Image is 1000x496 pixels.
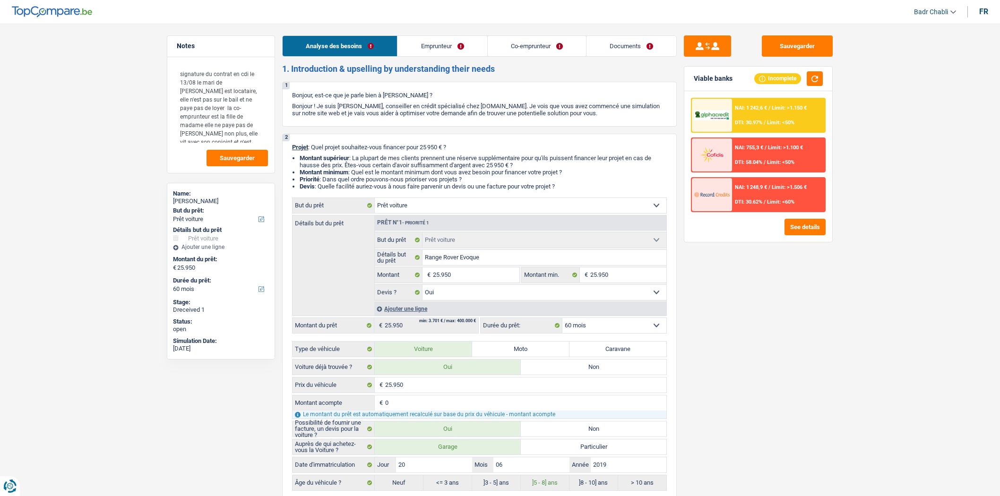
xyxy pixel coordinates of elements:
[300,154,667,169] li: : La plupart de mes clients prennent une réserve supplémentaire pour qu'ils puissent financer leu...
[173,318,269,325] div: Status:
[521,359,667,375] label: Non
[300,169,348,176] strong: Montant minimum
[293,198,375,213] label: But du prêt
[220,155,255,161] span: Sauvegarder
[914,8,948,16] span: Badr Chabli
[12,6,92,17] img: TopCompare Logo
[283,36,397,56] a: Analyse des besoins
[293,318,374,333] label: Montant du prêt
[764,120,766,126] span: /
[177,42,265,50] h5: Notes
[735,199,762,205] span: DTI: 30.62%
[173,190,269,197] div: Name:
[300,176,667,183] li: : Dans quel ordre pouvons-nous prioriser vos projets ?
[375,475,423,490] label: Neuf
[293,395,375,410] label: Montant acompte
[472,475,521,490] label: ]3 - 5] ans
[375,395,385,410] span: €
[472,457,493,472] label: Mois
[772,105,807,111] span: Limit: >1.150 €
[293,475,375,490] label: Âge du véhicule ?
[569,457,591,472] label: Année
[767,159,794,165] span: Limit: <50%
[173,325,269,333] div: open
[283,82,290,89] div: 1
[767,199,794,205] span: Limit: <60%
[173,337,269,345] div: Simulation Date:
[300,183,315,190] span: Devis
[569,475,618,490] label: ]8 - 10] ans
[300,169,667,176] li: : Quel est le montant minimum dont vous avez besoin pour financer votre projet ?
[694,146,729,163] img: Cofidis
[293,342,375,357] label: Type de véhicule
[493,457,569,472] input: MM
[375,285,422,300] label: Devis ?
[735,120,762,126] span: DTI: 30.97%
[422,267,433,282] span: €
[402,220,429,225] span: - Priorité 1
[282,64,677,74] h2: 1. Introduction & upselling by understanding their needs
[173,244,269,250] div: Ajouter une ligne
[375,342,472,357] label: Voiture
[764,199,766,205] span: /
[375,267,422,282] label: Montant
[173,264,176,272] span: €
[375,439,521,454] label: Garage
[521,475,569,490] label: ]5 - 8] ans
[300,154,349,162] strong: Montant supérieur
[906,4,956,20] a: Badr Chabli
[292,144,308,151] span: Projet
[173,256,267,263] label: Montant du prêt:
[375,220,431,226] div: Prêt n°1
[580,267,590,282] span: €
[423,475,472,490] label: <= 3 ans
[618,475,667,490] label: > 10 ans
[521,439,667,454] label: Particulier
[300,176,319,183] strong: Priorité
[292,144,667,151] p: : Quel projet souhaitez-vous financer pour 25 950 € ?
[694,186,729,203] img: Record Credits
[419,319,476,323] div: min: 3.701 € / max: 400.000 €
[472,342,569,357] label: Moto
[283,134,290,141] div: 2
[375,377,385,393] span: €
[772,184,807,190] span: Limit: >1.506 €
[293,457,375,472] label: Date d'immatriculation
[173,226,269,234] div: Détails but du prêt
[292,92,667,99] p: Bonjour, est-ce que je parle bien à [PERSON_NAME] ?
[694,75,733,83] div: Viable banks
[522,267,579,282] label: Montant min.
[735,145,763,151] span: NAI: 755,3 €
[173,197,269,205] div: [PERSON_NAME]
[768,145,803,151] span: Limit: >1.100 €
[375,359,521,375] label: Oui
[293,377,375,393] label: Prix du véhicule
[768,184,770,190] span: /
[173,207,267,214] label: But du prêt:
[735,105,767,111] span: NAI: 1 242,6 €
[375,250,422,265] label: Détails but du prêt
[374,302,666,316] div: Ajouter une ligne
[293,410,666,419] div: Le montant du prêt est automatiquement recalculé sur base du prix du véhicule - montant acompte
[375,421,521,436] label: Oui
[481,318,562,333] label: Durée du prêt:
[521,421,667,436] label: Non
[375,232,422,248] label: But du prêt
[767,120,794,126] span: Limit: <50%
[374,318,385,333] span: €
[764,159,766,165] span: /
[735,159,762,165] span: DTI: 58.04%
[586,36,676,56] a: Documents
[735,184,767,190] span: NAI: 1 248,9 €
[173,299,269,306] div: Stage:
[375,457,396,472] label: Jour
[784,219,826,235] button: See details
[762,35,833,57] button: Sauvegarder
[591,457,666,472] input: AAAA
[765,145,767,151] span: /
[293,215,374,226] label: Détails but du prêt
[173,345,269,352] div: [DATE]
[300,183,667,190] li: : Quelle facilité auriez-vous à nous faire parvenir un devis ou une facture pour votre projet ?
[293,439,375,454] label: Auprès de qui achetez-vous la Voiture ?
[293,359,375,375] label: Voiture déjà trouvée ?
